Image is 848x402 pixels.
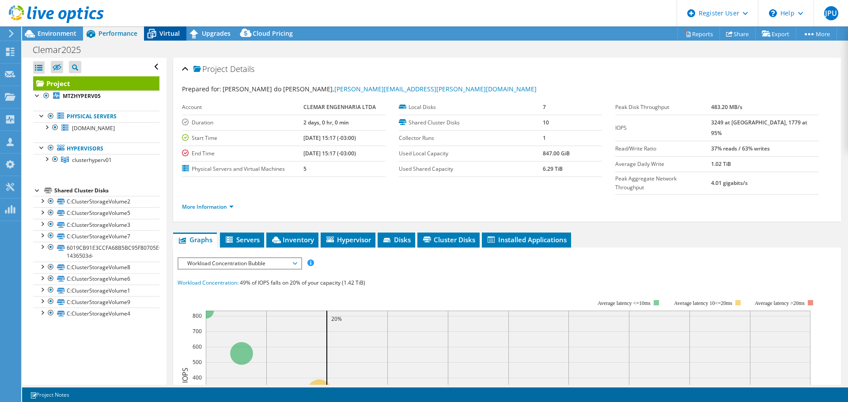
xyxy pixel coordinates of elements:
span: [DOMAIN_NAME] [72,124,115,132]
b: 847.00 GiB [543,150,570,157]
a: clusterhyperv01 [33,154,159,165]
text: 700 [193,327,202,335]
span: Cloud Pricing [253,29,293,38]
span: Project [193,65,228,74]
span: JPU [824,6,838,20]
a: Reports [678,27,720,41]
label: End Time [182,149,303,158]
span: Inventory [271,235,314,244]
span: Details [230,64,254,74]
b: 1.02 TiB [711,160,731,168]
a: More [796,27,837,41]
a: Project Notes [24,389,76,400]
b: [DATE] 15:17 (-03:00) [303,134,356,142]
span: Servers [224,235,260,244]
a: Export [755,27,796,41]
span: Workload Concentration Bubble [183,258,296,269]
a: Share [719,27,756,41]
span: clusterhyperv01 [72,156,112,164]
text: 800 [193,312,202,319]
span: Upgrades [202,29,231,38]
span: Hypervisor [325,235,371,244]
label: Physical Servers and Virtual Machines [182,165,303,173]
label: Read/Write Ratio [615,144,711,153]
text: 20% [331,315,342,323]
label: Peak Disk Throughput [615,103,711,112]
label: Average Daily Write [615,160,711,169]
label: Used Shared Capacity [399,165,543,173]
span: [PERSON_NAME] do [PERSON_NAME], [223,85,537,93]
a: C:ClusterStorageVolume8 [33,262,159,273]
a: Project [33,76,159,90]
b: 483.20 MB/s [711,103,742,111]
span: Cluster Disks [422,235,475,244]
svg: \n [769,9,777,17]
label: Shared Cluster Disks [399,118,543,127]
b: 6.29 TiB [543,165,563,173]
a: [PERSON_NAME][EMAIL_ADDRESS][PERSON_NAME][DOMAIN_NAME] [334,85,537,93]
label: Duration [182,118,303,127]
b: 5 [303,165,307,173]
a: C:ClusterStorageVolume1 [33,285,159,296]
a: C:ClusterStorageVolume6 [33,273,159,285]
div: Shared Cluster Disks [54,185,159,196]
b: 2 days, 0 hr, 0 min [303,119,349,126]
a: [DOMAIN_NAME] [33,122,159,134]
label: Used Local Capacity [399,149,543,158]
b: 7 [543,103,546,111]
label: Peak Aggregate Network Throughput [615,174,711,192]
label: Local Disks [399,103,543,112]
label: IOPS [615,124,711,132]
a: C:ClusterStorageVolume4 [33,308,159,319]
h1: Clemar2025 [29,45,95,55]
b: 10 [543,119,549,126]
text: 400 [193,374,202,381]
label: Prepared for: [182,85,221,93]
span: Performance [98,29,137,38]
span: Installed Applications [486,235,567,244]
b: 37% reads / 63% writes [711,145,770,152]
a: C:ClusterStorageVolume7 [33,230,159,242]
a: C:ClusterStorageVolume3 [33,219,159,230]
b: 4.01 gigabits/s [711,179,748,187]
a: More Information [182,203,234,210]
b: MTZHYPERV05 [63,92,101,100]
a: C:ClusterStorageVolume2 [33,196,159,207]
span: Workload Concentration: [178,279,238,286]
a: Hypervisors [33,143,159,154]
span: 49% of IOPS falls on 20% of your capacity (1.42 TiB) [240,279,365,286]
b: 3249 at [GEOGRAPHIC_DATA], 1779 at 95% [711,119,807,137]
text: Average latency >20ms [755,300,805,306]
a: Physical Servers [33,111,159,122]
label: Start Time [182,134,303,143]
b: 1 [543,134,546,142]
span: Graphs [178,235,212,244]
text: IOPS [180,368,190,383]
span: Disks [382,235,411,244]
label: Collector Runs [399,134,543,143]
label: Account [182,103,303,112]
a: C:ClusterStorageVolume9 [33,296,159,308]
a: C:ClusterStorageVolume5 [33,207,159,219]
a: MTZHYPERV05 [33,90,159,102]
b: [DATE] 15:17 (-03:00) [303,150,356,157]
tspan: Average latency <=10ms [598,300,651,306]
span: Environment [38,29,76,38]
span: Virtual [159,29,180,38]
text: 500 [193,358,202,366]
b: CLEMAR ENGENHARIA LTDA [303,103,376,111]
tspan: Average latency 10<=20ms [674,300,732,306]
a: 6019CB91E3CCFA68B5BC95F80705E0E2-1436503d- [33,242,159,261]
text: 600 [193,343,202,350]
